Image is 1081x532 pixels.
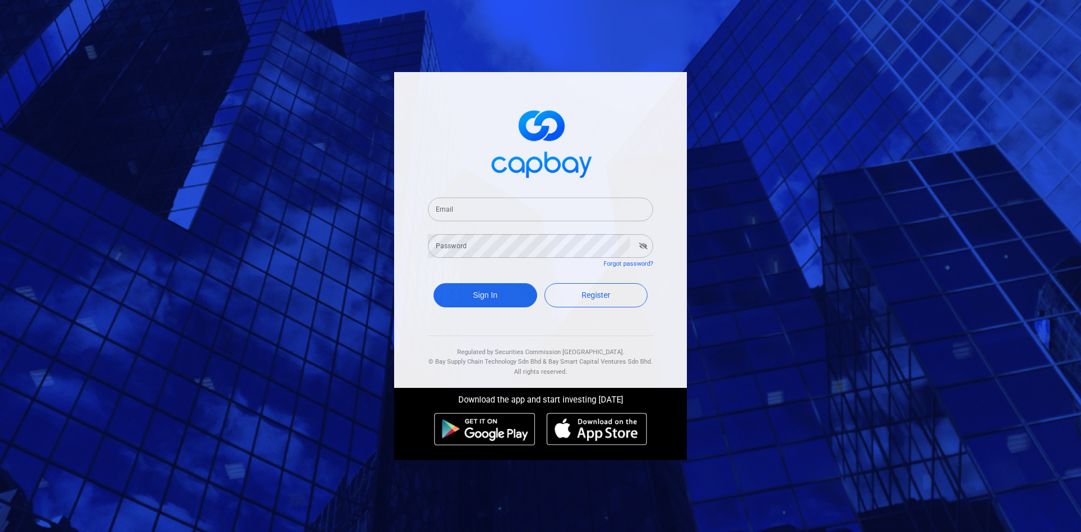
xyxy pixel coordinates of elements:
img: logo [484,100,597,184]
img: ios [547,413,647,445]
div: Regulated by Securities Commission [GEOGRAPHIC_DATA]. & All rights reserved. [428,336,653,377]
a: Forgot password? [604,260,653,267]
span: Bay Smart Capital Ventures Sdn Bhd. [548,358,653,365]
span: Register [582,290,610,299]
div: Download the app and start investing [DATE] [386,388,695,407]
img: android [434,413,535,445]
button: Sign In [434,283,537,307]
span: © Bay Supply Chain Technology Sdn Bhd [428,358,541,365]
a: Register [544,283,648,307]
